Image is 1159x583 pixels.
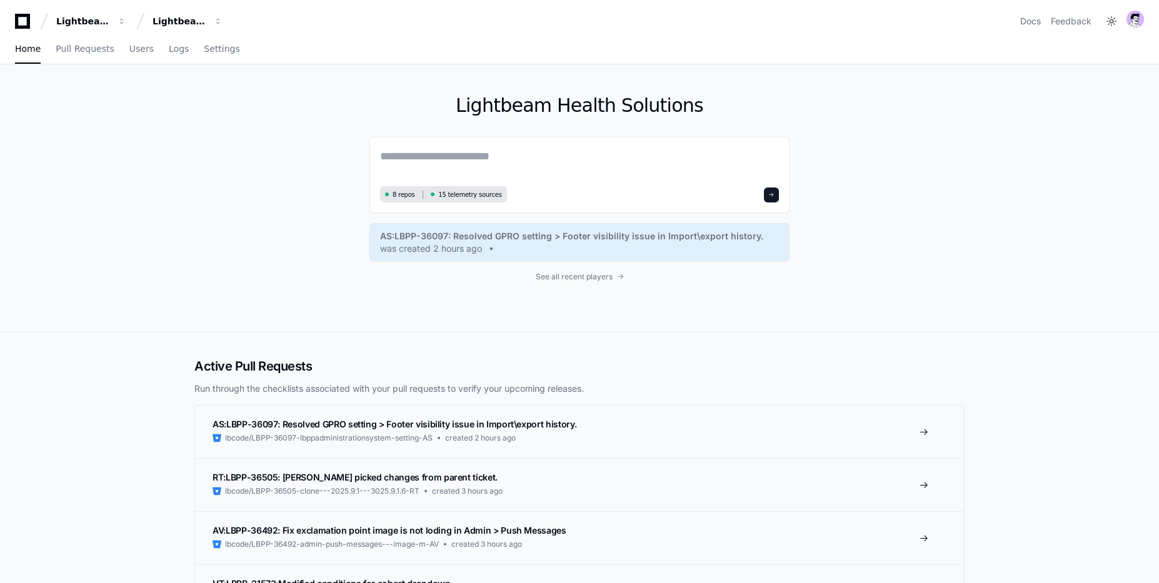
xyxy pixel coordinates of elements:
[213,525,566,536] span: AV:LBPP-36492: Fix exclamation point image is not loding in Admin > Push Messages
[432,486,503,496] span: created 3 hours ago
[169,45,189,52] span: Logs
[380,242,482,255] span: was created 2 hours ago
[213,472,498,482] span: RT:LBPP-36505: [PERSON_NAME] picked changes from parent ticket.
[15,35,41,64] a: Home
[129,45,154,52] span: Users
[56,35,114,64] a: Pull Requests
[56,45,114,52] span: Pull Requests
[51,10,131,32] button: Lightbeam Health
[225,433,433,443] span: lbcode/LBPP-36097-lbppadministrationsystem-setting-AS
[195,458,964,511] a: RT:LBPP-36505: [PERSON_NAME] picked changes from parent ticket.lbcode/LBPP-36505-clone---2025.9.1...
[153,15,206,27] div: Lightbeam Health Solutions
[195,406,964,458] a: AS:LBPP-36097: Resolved GPRO setting > Footer visibility issue in Import\export history.lbcode/LB...
[129,35,154,64] a: Users
[194,357,965,375] h2: Active Pull Requests
[380,230,763,242] span: AS:LBPP-36097: Resolved GPRO setting > Footer visibility issue in Import\export history.
[204,45,239,52] span: Settings
[194,382,965,395] p: Run through the checklists associated with your pull requests to verify your upcoming releases.
[204,35,239,64] a: Settings
[1051,15,1091,27] button: Feedback
[148,10,228,32] button: Lightbeam Health Solutions
[1126,11,1144,28] img: avatar
[380,230,779,255] a: AS:LBPP-36097: Resolved GPRO setting > Footer visibility issue in Import\export history.was creat...
[393,190,415,199] span: 8 repos
[536,272,613,282] span: See all recent players
[213,419,576,429] span: AS:LBPP-36097: Resolved GPRO setting > Footer visibility issue in Import\export history.
[369,94,790,117] h1: Lightbeam Health Solutions
[15,45,41,52] span: Home
[195,511,964,564] a: AV:LBPP-36492: Fix exclamation point image is not loding in Admin > Push Messageslbcode/LBPP-3649...
[1020,15,1041,27] a: Docs
[445,433,516,443] span: created 2 hours ago
[225,539,439,549] span: lbcode/LBPP-36492-admin-push-messages---image-m-AV
[451,539,522,549] span: created 3 hours ago
[169,35,189,64] a: Logs
[438,190,501,199] span: 15 telemetry sources
[225,486,419,496] span: lbcode/LBPP-36505-clone---2025.9.1---3025.9.1.6-RT
[369,272,790,282] a: See all recent players
[56,15,110,27] div: Lightbeam Health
